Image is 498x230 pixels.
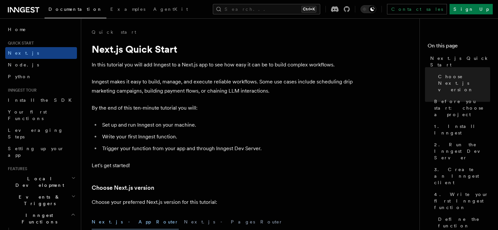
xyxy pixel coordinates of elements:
p: By the end of this ten-minute tutorial you will: [92,103,354,113]
a: 2. Run the Inngest Dev Server [432,139,490,164]
button: Local Development [5,173,77,191]
span: Events & Triggers [5,194,71,207]
span: Python [8,74,32,79]
p: In this tutorial you will add Inngest to a Next.js app to see how easy it can be to build complex... [92,60,354,69]
span: Your first Functions [8,109,47,121]
span: 4. Write your first Inngest function [434,191,490,211]
span: Local Development [5,175,71,188]
a: Your first Functions [5,106,77,124]
button: Events & Triggers [5,191,77,209]
a: 1. Install Inngest [432,120,490,139]
li: Trigger your function from your app and through Inngest Dev Server. [100,144,354,153]
span: Node.js [8,62,39,67]
span: Before you start: choose a project [434,98,490,118]
span: Next.js [8,50,39,56]
span: Define the function [438,216,490,229]
h1: Next.js Quick Start [92,43,354,55]
p: Let's get started! [92,161,354,170]
span: Inngest Functions [5,212,71,225]
span: 1. Install Inngest [434,123,490,136]
a: Choose Next.js version [92,183,154,192]
h4: On this page [428,42,490,52]
button: Toggle dark mode [360,5,376,13]
span: Home [8,26,26,33]
button: Search...Ctrl+K [213,4,320,14]
a: Choose Next.js version [435,71,490,96]
span: Quick start [5,41,34,46]
li: Set up and run Inngest on your machine. [100,120,354,130]
a: AgentKit [149,2,192,18]
a: Sign Up [450,4,493,14]
span: Inngest tour [5,88,37,93]
a: Next.js [5,47,77,59]
a: 4. Write your first Inngest function [432,188,490,213]
a: Examples [106,2,149,18]
kbd: Ctrl+K [302,6,316,12]
a: Install the SDK [5,94,77,106]
a: Before you start: choose a project [432,96,490,120]
p: Choose your preferred Next.js version for this tutorial: [92,198,354,207]
a: Node.js [5,59,77,71]
span: Choose Next.js version [438,73,490,93]
span: Setting up your app [8,146,64,158]
a: Python [5,71,77,82]
span: Leveraging Steps [8,128,63,139]
a: Contact sales [387,4,447,14]
a: Next.js Quick Start [428,52,490,71]
span: Examples [110,7,145,12]
a: Documentation [45,2,106,18]
p: Inngest makes it easy to build, manage, and execute reliable workflows. Some use cases include sc... [92,77,354,96]
a: Setting up your app [5,143,77,161]
span: Features [5,166,27,171]
span: Next.js Quick Start [430,55,490,68]
span: Install the SDK [8,97,76,103]
a: Home [5,24,77,35]
li: Write your first Inngest function. [100,132,354,141]
span: Documentation [48,7,102,12]
a: Quick start [92,29,136,35]
button: Inngest Functions [5,209,77,228]
button: Next.js - Pages Router [184,215,283,229]
a: 3. Create an Inngest client [432,164,490,188]
button: Next.js - App Router [92,215,179,229]
span: 3. Create an Inngest client [434,166,490,186]
span: 2. Run the Inngest Dev Server [434,141,490,161]
span: AgentKit [153,7,188,12]
a: Leveraging Steps [5,124,77,143]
